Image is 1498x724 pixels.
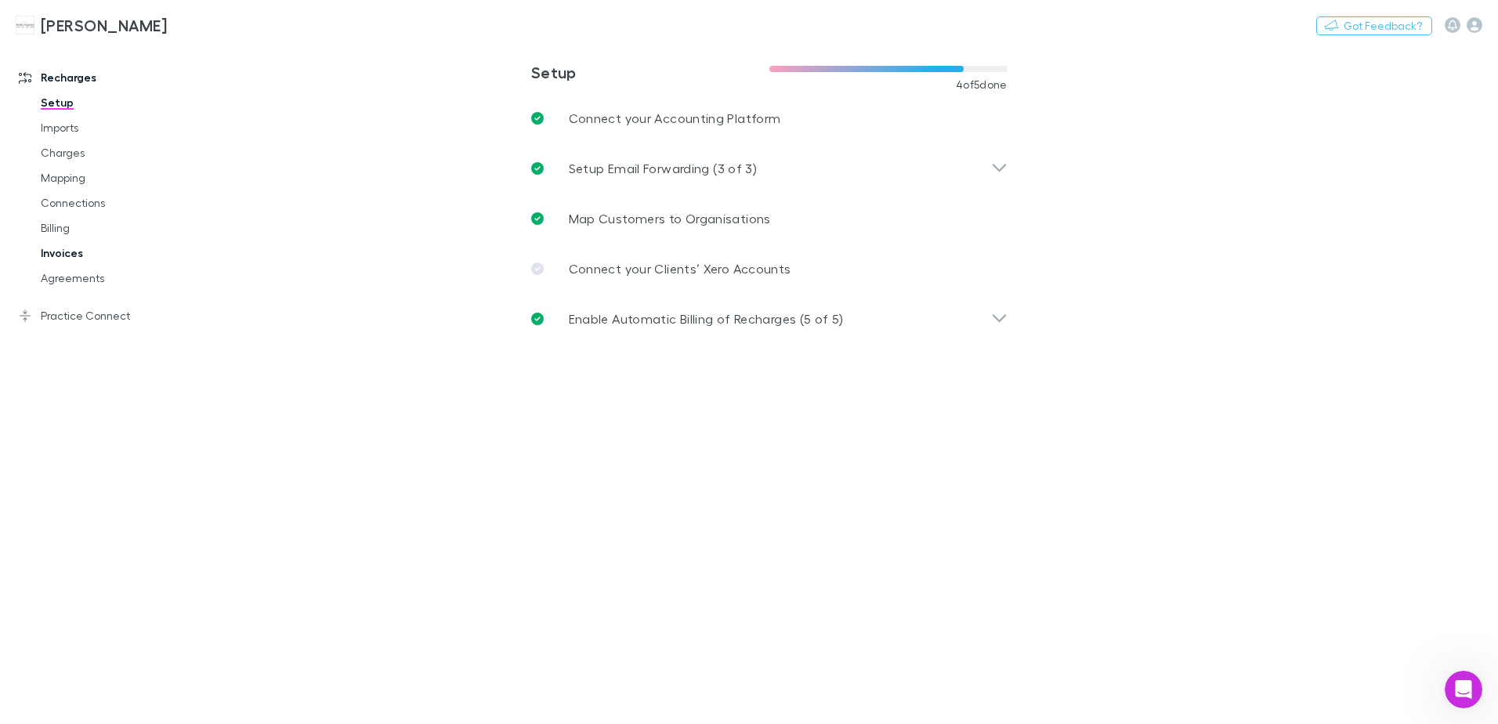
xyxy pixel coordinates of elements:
[531,63,769,81] h3: Setup
[519,194,1020,244] a: Map Customers to Organisations
[956,78,1008,91] span: 4 of 5 done
[25,165,212,190] a: Mapping
[519,294,1020,344] div: Enable Automatic Billing of Recharges (5 of 5)
[6,6,176,44] a: [PERSON_NAME]
[569,209,771,228] p: Map Customers to Organisations
[3,65,212,90] a: Recharges
[569,310,844,328] p: Enable Automatic Billing of Recharges (5 of 5)
[3,303,212,328] a: Practice Connect
[1445,671,1482,708] iframe: Intercom live chat
[16,16,34,34] img: Hales Douglass's Logo
[41,16,167,34] h3: [PERSON_NAME]
[25,90,212,115] a: Setup
[569,109,781,128] p: Connect your Accounting Platform
[25,241,212,266] a: Invoices
[519,93,1020,143] a: Connect your Accounting Platform
[569,259,791,278] p: Connect your Clients’ Xero Accounts
[25,266,212,291] a: Agreements
[25,115,212,140] a: Imports
[25,190,212,215] a: Connections
[25,215,212,241] a: Billing
[519,244,1020,294] a: Connect your Clients’ Xero Accounts
[519,143,1020,194] div: Setup Email Forwarding (3 of 3)
[1316,16,1432,35] button: Got Feedback?
[25,140,212,165] a: Charges
[569,159,757,178] p: Setup Email Forwarding (3 of 3)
